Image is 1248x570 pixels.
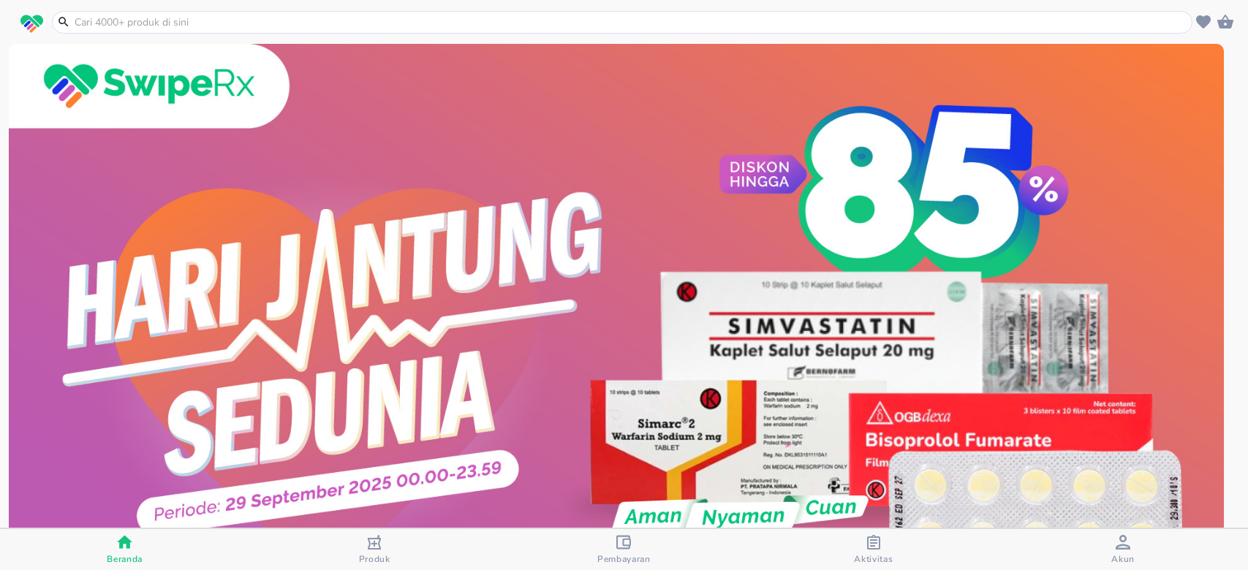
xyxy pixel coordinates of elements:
button: Pembayaran [499,529,749,570]
button: Produk [249,529,499,570]
button: Aktivitas [749,529,998,570]
span: Pembayaran [597,553,651,565]
button: Akun [999,529,1248,570]
span: Aktivitas [854,553,893,565]
span: Beranda [107,553,143,565]
span: Akun [1111,553,1135,565]
input: Cari 4000+ produk di sini [73,15,1189,30]
img: logo_swiperx_s.bd005f3b.svg [20,15,43,34]
span: Produk [359,553,390,565]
